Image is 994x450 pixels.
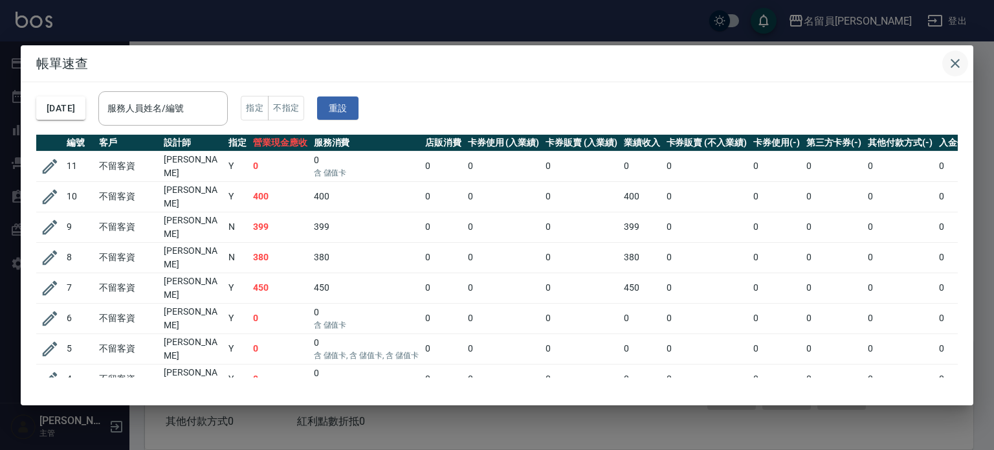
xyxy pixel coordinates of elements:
td: 0 [621,303,663,333]
td: 6 [63,303,96,333]
td: 0 [465,181,543,212]
td: 399 [250,212,311,242]
td: Y [225,364,250,394]
td: 0 [542,333,621,364]
td: 0 [311,364,422,394]
td: 0 [465,364,543,394]
td: 0 [936,364,989,394]
td: 0 [803,212,865,242]
td: 399 [621,212,663,242]
th: 卡券使用 (入業績) [465,135,543,152]
th: 業績收入 [621,135,663,152]
td: 不留客資 [96,364,160,394]
td: 0 [465,212,543,242]
th: 指定 [225,135,250,152]
td: 0 [621,364,663,394]
p: 含 儲值卡 [314,319,419,331]
td: 0 [803,303,865,333]
td: Y [225,273,250,303]
td: [PERSON_NAME] [160,273,225,303]
td: 不留客資 [96,181,160,212]
td: 0 [465,333,543,364]
th: 卡券販賣 (入業績) [542,135,621,152]
td: 0 [250,364,311,394]
td: 0 [250,303,311,333]
td: 400 [621,181,663,212]
td: 0 [311,333,422,364]
td: 0 [422,212,465,242]
td: 0 [663,212,750,242]
td: 4 [63,364,96,394]
td: 400 [311,181,422,212]
td: 0 [422,273,465,303]
th: 入金使用(-) [936,135,989,152]
td: 0 [750,242,803,273]
th: 營業現金應收 [250,135,311,152]
td: N [225,212,250,242]
td: [PERSON_NAME] [160,242,225,273]
th: 客戶 [96,135,160,152]
td: 0 [865,242,936,273]
th: 設計師 [160,135,225,152]
td: 0 [936,333,989,364]
td: 0 [803,333,865,364]
td: 0 [750,303,803,333]
td: 0 [865,181,936,212]
td: 0 [422,333,465,364]
th: 編號 [63,135,96,152]
td: 399 [311,212,422,242]
td: Y [225,151,250,181]
td: 0 [465,303,543,333]
td: 11 [63,151,96,181]
td: 0 [803,242,865,273]
td: 0 [750,273,803,303]
td: 0 [422,242,465,273]
button: 指定 [241,96,269,121]
td: 0 [422,303,465,333]
td: 0 [865,212,936,242]
td: 0 [750,181,803,212]
td: 450 [621,273,663,303]
td: 0 [663,151,750,181]
td: 450 [311,273,422,303]
td: 0 [422,151,465,181]
h2: 帳單速查 [21,45,973,82]
td: 0 [250,333,311,364]
td: 0 [750,333,803,364]
td: 0 [750,364,803,394]
td: 0 [542,273,621,303]
td: 0 [311,151,422,181]
td: 不留客資 [96,212,160,242]
td: 0 [621,151,663,181]
th: 其他付款方式(-) [865,135,936,152]
td: 不留客資 [96,273,160,303]
td: 不留客資 [96,333,160,364]
td: [PERSON_NAME] [160,212,225,242]
td: 0 [750,212,803,242]
td: 0 [936,151,989,181]
td: 0 [663,333,750,364]
td: 0 [621,333,663,364]
td: 0 [663,181,750,212]
td: [PERSON_NAME] [160,151,225,181]
td: 0 [936,303,989,333]
td: 0 [865,333,936,364]
td: 0 [663,364,750,394]
td: Y [225,303,250,333]
button: [DATE] [36,96,85,120]
td: 0 [311,303,422,333]
td: 0 [750,151,803,181]
th: 服務消費 [311,135,422,152]
td: 0 [542,181,621,212]
td: 0 [422,364,465,394]
td: 0 [936,273,989,303]
td: 0 [542,212,621,242]
td: 0 [663,303,750,333]
td: 450 [250,273,311,303]
td: 5 [63,333,96,364]
td: 0 [936,242,989,273]
td: N [225,242,250,273]
td: 380 [250,242,311,273]
td: 0 [542,242,621,273]
td: 380 [621,242,663,273]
